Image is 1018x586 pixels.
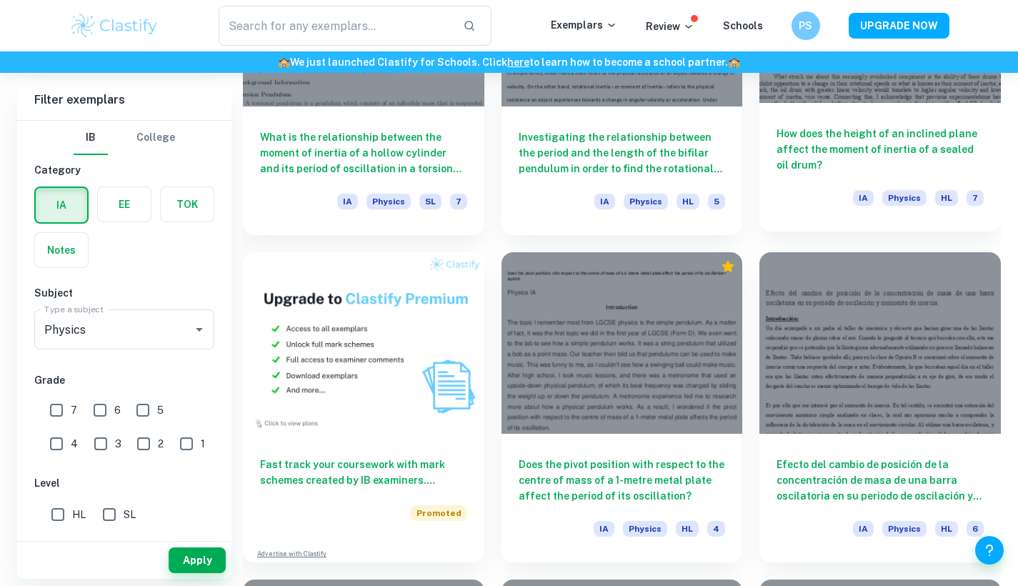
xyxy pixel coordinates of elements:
button: UPGRADE NOW [849,13,949,39]
span: 5 [157,402,164,418]
button: PS [792,11,820,40]
span: 6 [114,402,121,418]
p: Exemplars [551,17,617,33]
h6: Subject [34,285,214,301]
h6: Fast track your coursework with mark schemes created by IB examiners. Upgrade now [260,457,467,488]
a: Efecto del cambio de posición de la concentración de masa de una barra oscilatoria en su periodo ... [759,252,1001,562]
a: Does the pivot position with respect to the centre of mass of a 1-metre metal plate affect the pe... [501,252,743,562]
span: 3 [115,436,121,452]
span: 6 [967,521,984,537]
span: HL [935,521,958,537]
span: 5 [708,194,725,209]
button: IB [74,121,108,155]
span: Physics [366,194,411,209]
span: HL [72,507,86,522]
span: 🏫 [278,56,290,68]
div: Premium [721,259,735,274]
span: 4 [707,521,725,537]
button: Open [189,319,209,339]
h6: Level [34,475,214,491]
span: 2 [158,436,164,452]
span: Promoted [411,505,467,521]
span: IA [594,521,614,537]
img: Clastify logo [69,11,160,40]
img: Thumbnail [243,252,484,433]
span: Physics [623,521,667,537]
p: Review [646,19,694,34]
span: 🏫 [728,56,740,68]
button: EE [98,187,151,222]
span: HL [677,194,699,209]
button: TOK [161,187,214,222]
button: Apply [169,547,226,573]
span: HL [935,190,958,206]
a: Advertise with Clastify [257,549,326,559]
a: Schools [723,20,763,31]
h6: Investigating the relationship between the period and the length of the bifilar pendulum in order... [519,129,726,177]
span: Physics [624,194,668,209]
h6: Category [34,162,214,178]
h6: What is the relationship between the moment of inertia of a hollow cylinder and its period of osc... [260,129,467,177]
span: IA [594,194,615,209]
span: 7 [967,190,984,206]
span: IA [337,194,358,209]
span: 7 [71,402,77,418]
span: 7 [450,194,467,209]
h6: We just launched Clastify for Schools. Click to learn how to become a school partner. [3,54,1015,70]
h6: Filter exemplars [17,80,231,120]
h6: Grade [34,372,214,388]
span: Physics [882,521,927,537]
button: Help and Feedback [975,536,1004,565]
span: SL [124,507,136,522]
a: here [507,56,529,68]
span: 4 [71,436,78,452]
span: IA [853,521,874,537]
span: Physics [882,190,927,206]
h6: PS [797,18,814,34]
input: Search for any exemplars... [219,6,452,46]
span: SL [419,194,441,209]
span: 1 [201,436,205,452]
span: IA [853,190,874,206]
span: HL [676,521,699,537]
button: Notes [35,233,88,267]
label: Type a subject [44,303,104,315]
button: College [136,121,175,155]
h6: How does the height of an inclined plane affect the moment of inertia of a sealed oil drum? [777,126,984,173]
h6: Efecto del cambio de posición de la concentración de masa de una barra oscilatoria en su periodo ... [777,457,984,504]
button: IA [36,188,87,222]
h6: Does the pivot position with respect to the centre of mass of a 1-metre metal plate affect the pe... [519,457,726,504]
div: Filter type choice [74,121,175,155]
